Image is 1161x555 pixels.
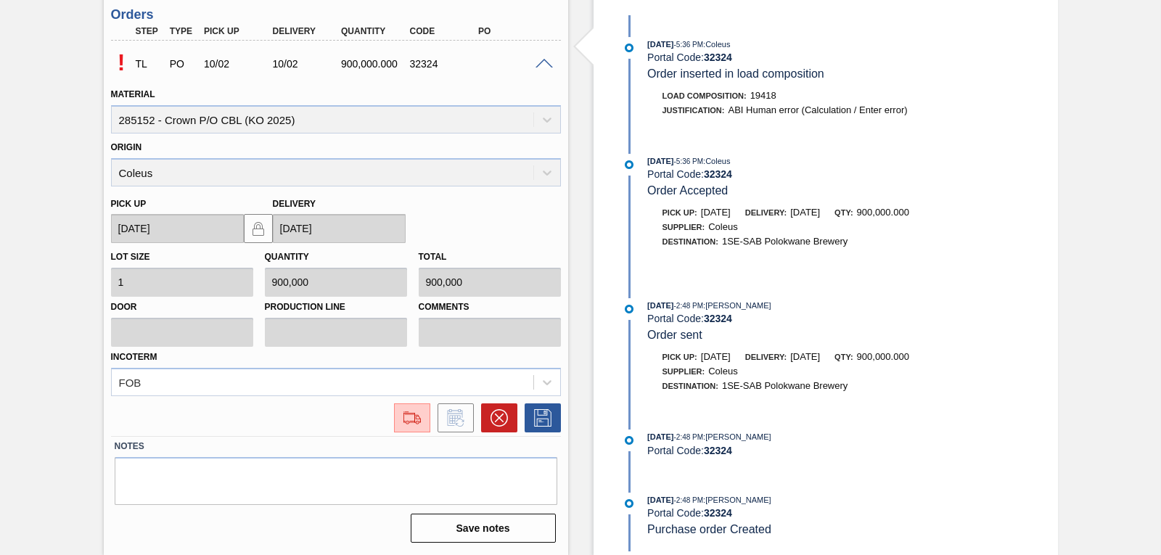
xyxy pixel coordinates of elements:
[111,89,155,99] label: Material
[647,432,673,441] span: [DATE]
[674,302,704,310] span: - 2:48 PM
[857,351,909,362] span: 900,000.000
[111,49,132,76] p: Pending Acceptance
[111,214,244,243] input: mm/dd/yyyy
[647,40,673,49] span: [DATE]
[790,207,820,218] span: [DATE]
[674,41,704,49] span: - 5:36 PM
[115,436,557,457] label: Notes
[625,499,633,508] img: atual
[119,376,141,388] div: FOB
[647,301,673,310] span: [DATE]
[750,90,776,101] span: 19418
[790,351,820,362] span: [DATE]
[132,26,167,36] div: Step
[647,157,673,165] span: [DATE]
[708,221,737,232] span: Coleus
[337,58,413,70] div: 900,000.000
[834,208,853,217] span: Qty:
[647,496,673,504] span: [DATE]
[265,252,309,262] label: Quantity
[136,58,163,70] p: TL
[722,236,848,247] span: 1SE-SAB Polokwane Brewery
[662,223,705,231] span: Supplier:
[662,208,697,217] span: Pick up:
[111,142,142,152] label: Origin
[701,207,731,218] span: [DATE]
[269,26,345,36] div: Delivery
[647,507,992,519] div: Portal Code:
[674,433,704,441] span: - 2:48 PM
[406,58,482,70] div: 32324
[517,403,561,432] div: Save Order
[647,445,992,456] div: Portal Code:
[662,382,718,390] span: Destination:
[411,514,556,543] button: Save notes
[111,7,561,22] h3: Orders
[704,168,732,180] strong: 32324
[265,297,407,318] label: Production Line
[273,214,406,243] input: mm/dd/yyyy
[430,403,474,432] div: Inform order change
[704,313,732,324] strong: 32324
[244,214,273,243] button: locked
[132,48,167,80] div: Trading Load Composition
[857,207,909,218] span: 900,000.000
[662,353,697,361] span: Pick up:
[406,26,482,36] div: Code
[728,104,907,115] span: ABI Human error (Calculation / Enter error)
[111,352,157,362] label: Incoterm
[625,305,633,313] img: atual
[269,58,345,70] div: 10/02/2025
[387,403,430,432] div: Go to Load Composition
[166,26,201,36] div: Type
[166,58,201,70] div: Purchase order
[704,507,732,519] strong: 32324
[419,297,561,318] label: Comments
[708,366,737,377] span: Coleus
[337,26,413,36] div: Quantity
[474,403,517,432] div: Cancel Order
[111,297,253,318] label: Door
[419,252,447,262] label: Total
[701,351,731,362] span: [DATE]
[703,496,771,504] span: : [PERSON_NAME]
[703,301,771,310] span: : [PERSON_NAME]
[647,67,824,80] span: Order inserted in load composition
[200,26,276,36] div: Pick up
[674,157,704,165] span: - 5:36 PM
[475,26,550,36] div: PO
[703,432,771,441] span: : [PERSON_NAME]
[662,237,718,246] span: Destination:
[625,160,633,169] img: atual
[647,329,702,341] span: Order sent
[662,367,705,376] span: Supplier:
[834,353,853,361] span: Qty:
[647,313,992,324] div: Portal Code:
[704,52,732,63] strong: 32324
[200,58,276,70] div: 10/02/2025
[647,168,992,180] div: Portal Code:
[703,157,730,165] span: : Coleus
[662,106,725,115] span: Justification:
[647,52,992,63] div: Portal Code:
[745,208,787,217] span: Delivery:
[703,40,730,49] span: : Coleus
[647,523,771,535] span: Purchase order Created
[722,380,848,391] span: 1SE-SAB Polokwane Brewery
[273,199,316,209] label: Delivery
[704,445,732,456] strong: 32324
[647,184,728,197] span: Order Accepted
[625,436,633,445] img: atual
[662,91,747,100] span: Load Composition :
[111,199,147,209] label: Pick up
[674,496,704,504] span: - 2:48 PM
[111,252,150,262] label: Lot size
[250,220,267,237] img: locked
[625,44,633,52] img: atual
[745,353,787,361] span: Delivery:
